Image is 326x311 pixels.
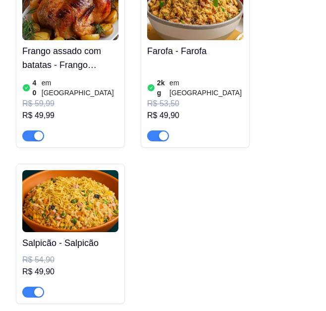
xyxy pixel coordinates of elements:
[22,170,118,232] img: product-image
[147,110,243,122] div: R$ 49,90
[22,266,118,278] div: R$ 49,90
[33,78,40,98] article: 40
[22,98,118,110] div: R$ 59,99
[157,78,167,98] article: 2 kg
[147,98,243,110] div: R$ 53,50
[42,78,118,98] article: em [GEOGRAPHIC_DATA]
[147,44,243,58] h4: Farofa - Farofa
[169,78,243,98] article: em [GEOGRAPHIC_DATA]
[22,236,118,250] h4: Salpicão - Salpicão
[22,44,118,72] h4: Frango assado com batatas - Frango assado(Só aos domingos)
[22,254,118,266] div: R$ 54,90
[22,110,118,122] div: R$ 49,99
